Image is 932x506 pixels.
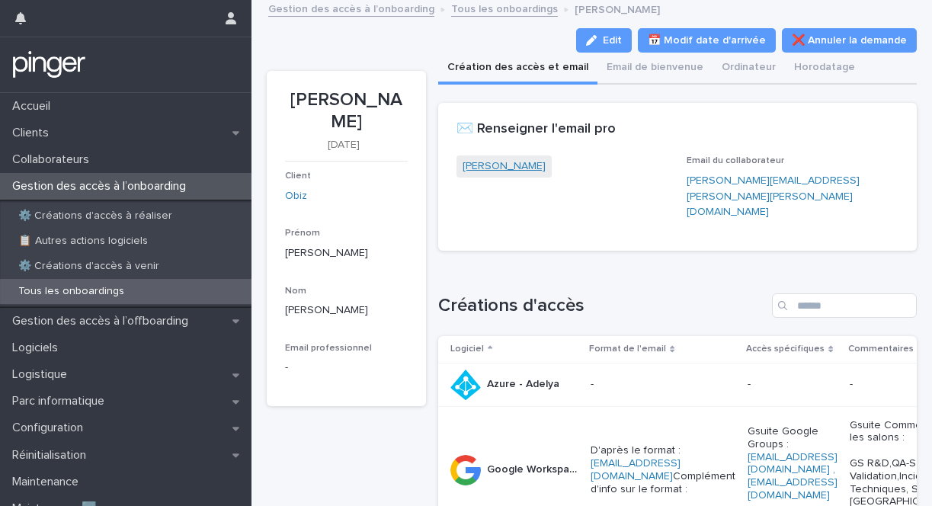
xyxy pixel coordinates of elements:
button: Email de bienvenue [597,53,713,85]
button: ❌ Annuler la demande [782,28,917,53]
span: 📅 Modif date d'arrivée [648,33,766,48]
p: Logistique [6,367,79,382]
p: Azure - Adelya [487,375,562,391]
button: 📅 Modif date d'arrivée [638,28,776,53]
span: Email du collaborateur [687,156,784,165]
p: D'après le format : Complément d'info sur le format : [591,444,735,495]
img: mTgBEunGTSyRkCgitkcU [12,50,86,80]
p: 📋 Autres actions logiciels [6,235,160,248]
span: Email professionnel [285,344,372,353]
span: ❌ Annuler la demande [792,33,907,48]
p: Google Workspace (Adelya) [487,460,581,476]
span: Edit [603,35,622,46]
p: Logiciels [6,341,70,355]
p: Gestion des accès à l’onboarding [6,179,198,194]
a: Obiz [285,188,307,204]
p: Commentaires [848,341,914,357]
p: Tous les onboardings [6,285,136,298]
p: Réinitialisation [6,448,98,463]
a: [PERSON_NAME] [463,159,546,175]
p: Maintenance [6,475,91,489]
p: [DATE] [285,139,402,152]
button: Edit [576,28,632,53]
p: Logiciel [450,341,484,357]
p: Accès spécifiques [746,341,825,357]
p: - [591,378,735,391]
a: [EMAIL_ADDRESS][DOMAIN_NAME] [748,452,838,476]
p: Parc informatique [6,394,117,408]
p: [PERSON_NAME] [285,303,408,319]
p: Collaborateurs [6,152,101,167]
p: - [748,378,838,391]
h1: Créations d'accès [438,295,766,317]
p: Clients [6,126,61,140]
a: [PERSON_NAME][EMAIL_ADDRESS][PERSON_NAME][PERSON_NAME][DOMAIN_NAME] [687,175,860,218]
p: Format de l'email [589,341,666,357]
button: Horodatage [785,53,864,85]
a: [EMAIL_ADDRESS][DOMAIN_NAME] [591,458,681,482]
input: Search [772,293,917,318]
button: Création des accès et email [438,53,597,85]
span: Prénom [285,229,320,238]
p: Gestion des accès à l’offboarding [6,314,200,328]
span: Nom [285,287,306,296]
p: - [285,360,288,376]
p: [PERSON_NAME] [285,89,408,133]
span: Client [285,171,311,181]
h2: ✉️ Renseigner l'email pro [456,121,616,138]
p: [PERSON_NAME] [285,245,408,261]
p: Accueil [6,99,62,114]
p: ⚙️ Créations d'accès à venir [6,260,171,273]
a: ,[EMAIL_ADDRESS][DOMAIN_NAME] [748,464,838,501]
button: Ordinateur [713,53,785,85]
p: Configuration [6,421,95,435]
p: ⚙️ Créations d'accès à réaliser [6,210,184,223]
